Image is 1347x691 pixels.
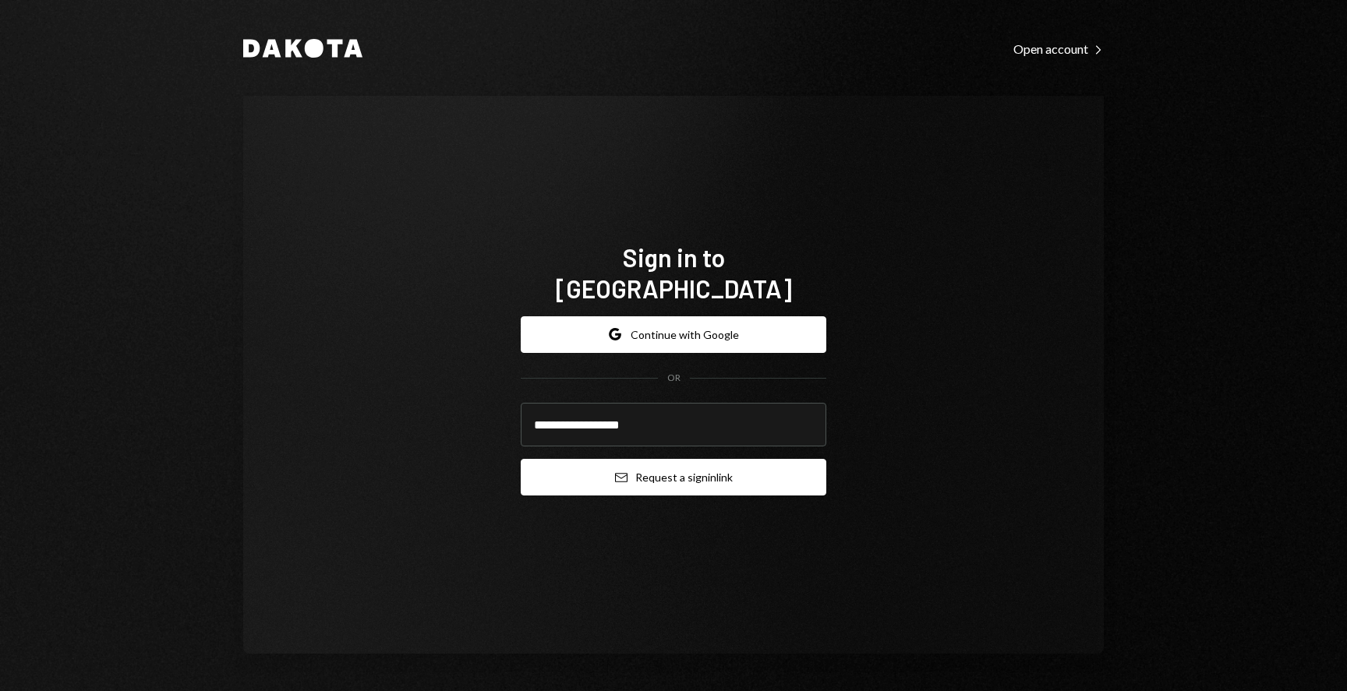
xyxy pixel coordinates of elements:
button: Request a signinlink [521,459,826,495]
button: Continue with Google [521,316,826,353]
div: Open account [1013,41,1104,57]
h1: Sign in to [GEOGRAPHIC_DATA] [521,241,826,304]
div: OR [667,372,681,385]
keeper-lock: Open Keeper Popup [795,415,814,434]
a: Open account [1013,40,1104,57]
